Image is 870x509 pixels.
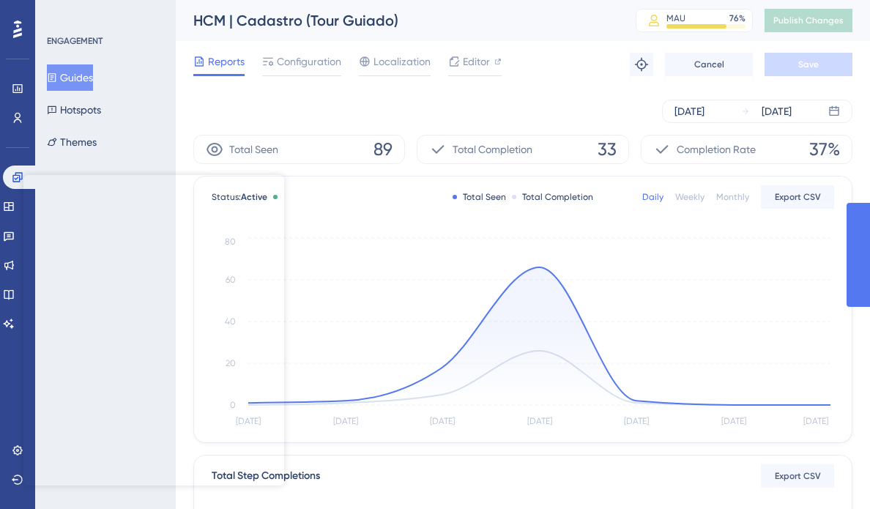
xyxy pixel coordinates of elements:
[208,53,245,70] span: Reports
[47,64,93,91] button: Guides
[809,138,840,161] span: 37%
[765,9,852,32] button: Publish Changes
[47,129,97,155] button: Themes
[762,103,792,120] div: [DATE]
[721,416,746,426] tspan: [DATE]
[765,53,852,76] button: Save
[373,53,431,70] span: Localization
[598,138,617,161] span: 33
[729,12,746,24] div: 76 %
[775,470,821,482] span: Export CSV
[463,53,490,70] span: Editor
[761,185,834,209] button: Export CSV
[665,53,753,76] button: Cancel
[642,191,663,203] div: Daily
[694,59,724,70] span: Cancel
[773,15,844,26] span: Publish Changes
[677,141,756,158] span: Completion Rate
[803,416,828,426] tspan: [DATE]
[277,53,341,70] span: Configuration
[624,416,649,426] tspan: [DATE]
[716,191,749,203] div: Monthly
[666,12,685,24] div: MAU
[675,191,704,203] div: Weekly
[47,35,103,47] div: ENGAGEMENT
[453,191,506,203] div: Total Seen
[193,10,599,31] div: HCM | Cadastro (Tour Guiado)
[808,451,852,495] iframe: UserGuiding AI Assistant Launcher
[761,464,834,488] button: Export CSV
[512,191,593,203] div: Total Completion
[47,97,101,123] button: Hotspots
[229,141,278,158] span: Total Seen
[333,416,358,426] tspan: [DATE]
[527,416,552,426] tspan: [DATE]
[798,59,819,70] span: Save
[453,141,532,158] span: Total Completion
[373,138,393,161] span: 89
[775,191,821,203] span: Export CSV
[674,103,704,120] div: [DATE]
[430,416,455,426] tspan: [DATE]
